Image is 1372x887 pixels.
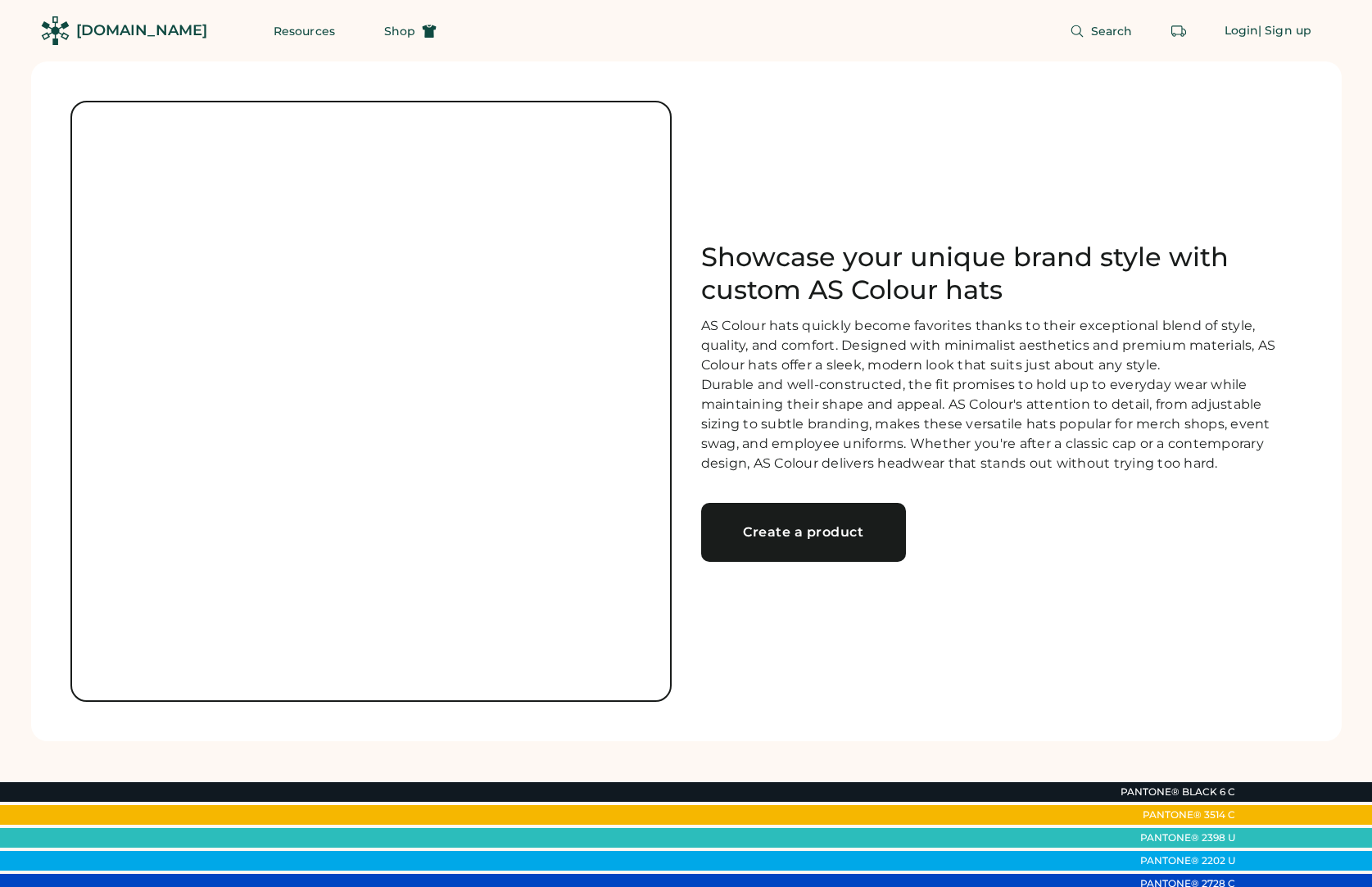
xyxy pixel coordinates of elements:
div: | Sign up [1258,23,1311,39]
button: Resources [254,15,355,48]
h1: Showcase your unique brand style with custom AS Colour hats [701,241,1302,306]
button: Shop [365,15,456,48]
button: Retrieve an order [1162,15,1195,48]
img: Ecru color hat with logo printed on a blue background [72,102,670,700]
span: Search [1091,25,1133,37]
span: Shop [384,25,415,37]
div: Login [1225,23,1259,39]
div: Create a product [721,526,886,539]
a: Create a product [701,503,906,562]
div: AS Colour hats quickly become favorites thanks to their exceptional blend of style, quality, and ... [701,316,1302,473]
button: Search [1050,15,1152,48]
img: Rendered Logo - Screens [41,16,70,45]
div: [DOMAIN_NAME] [76,20,207,41]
